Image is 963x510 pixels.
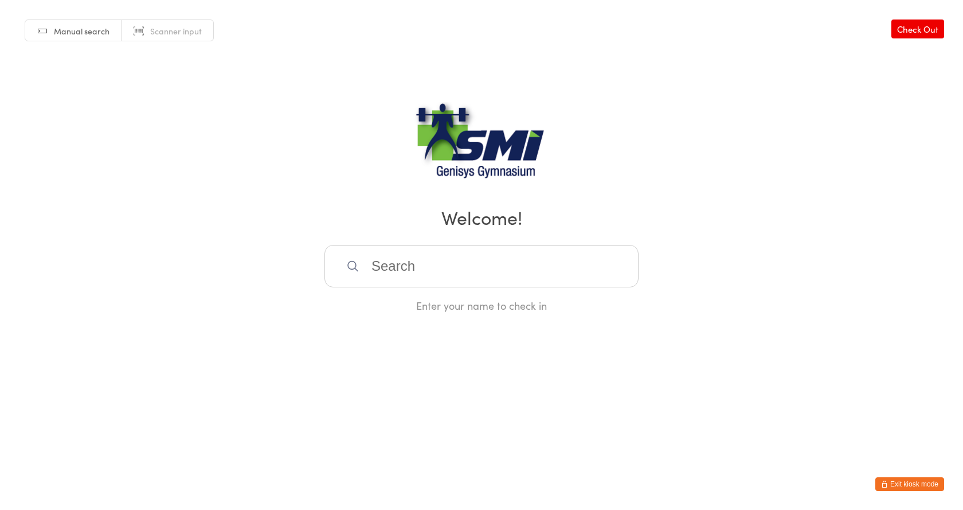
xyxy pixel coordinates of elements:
a: Check Out [891,20,944,38]
h2: Welcome! [11,204,952,230]
img: Genisys Gym [410,102,553,188]
span: Manual search [54,25,109,37]
input: Search [324,245,639,287]
div: Enter your name to check in [324,298,639,313]
button: Exit kiosk mode [875,477,944,491]
span: Scanner input [150,25,202,37]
